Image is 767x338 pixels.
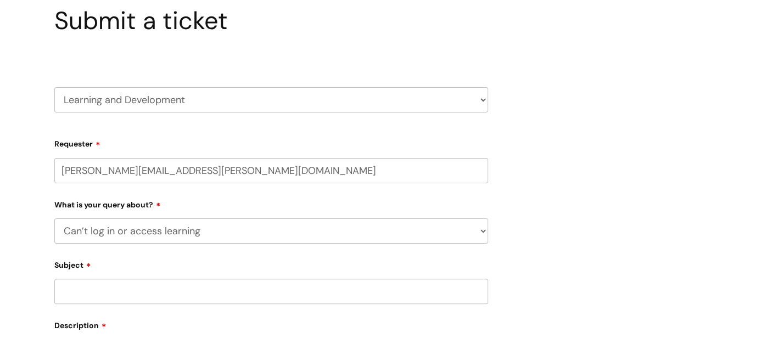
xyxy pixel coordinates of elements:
[54,6,488,36] h1: Submit a ticket
[54,158,488,183] input: Email
[54,317,488,330] label: Description
[54,136,488,149] label: Requester
[54,257,488,270] label: Subject
[54,196,488,210] label: What is your query about?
